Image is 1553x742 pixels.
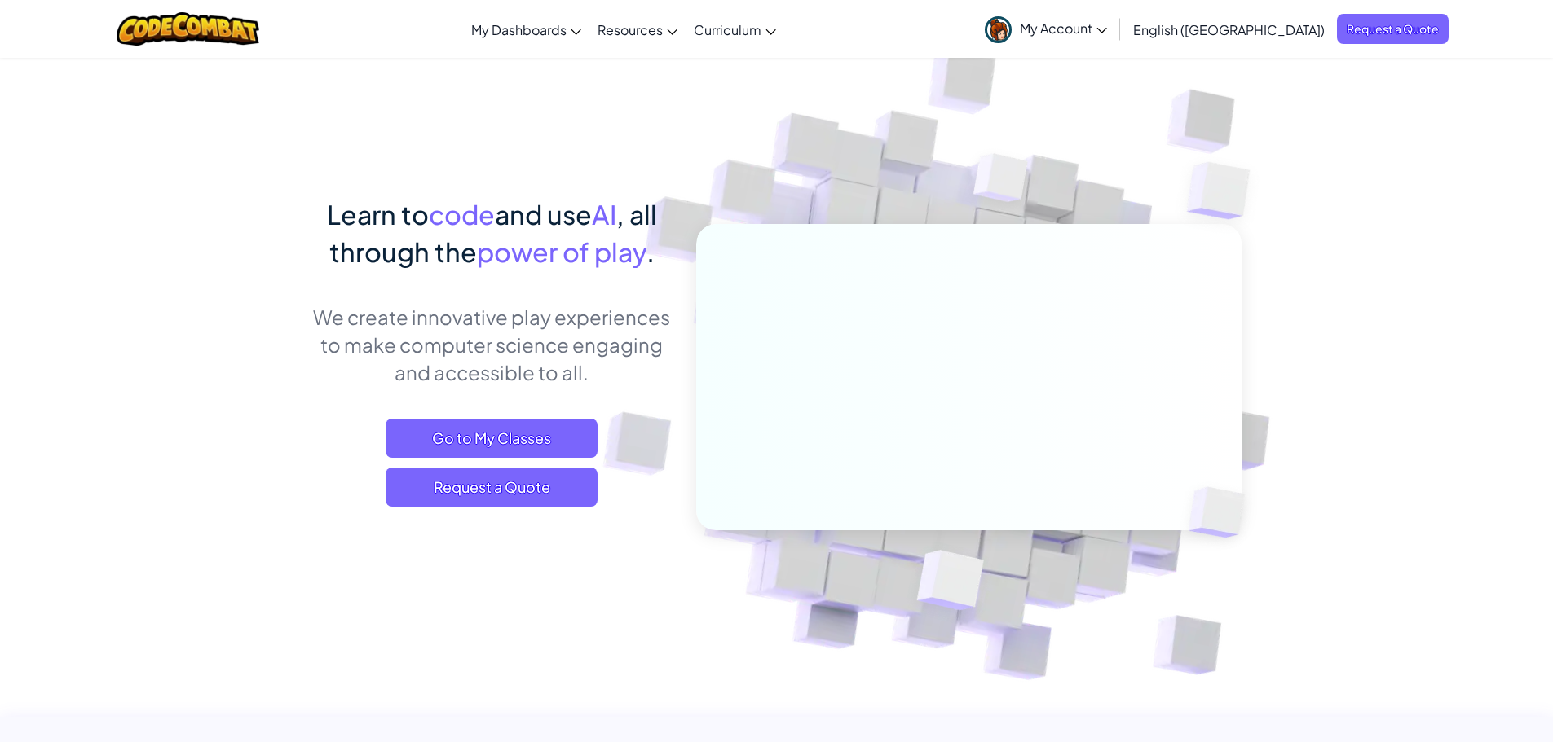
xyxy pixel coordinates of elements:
span: . [646,235,655,268]
img: Overlap cubes [1154,122,1295,260]
span: My Account [1020,20,1107,37]
a: My Account [977,3,1115,55]
span: Learn to [327,198,429,231]
a: Curriculum [686,7,784,51]
a: Request a Quote [386,468,598,507]
a: Request a Quote [1337,14,1449,44]
img: Overlap cubes [876,516,1022,651]
a: Resources [589,7,686,51]
img: avatar [985,16,1012,43]
img: Overlap cubes [942,121,1060,243]
img: CodeCombat logo [117,12,259,46]
img: Overlap cubes [1161,453,1283,572]
span: Curriculum [694,21,761,38]
span: and use [495,198,592,231]
a: Go to My Classes [386,419,598,458]
span: Resources [598,21,663,38]
span: English ([GEOGRAPHIC_DATA]) [1133,21,1325,38]
a: My Dashboards [463,7,589,51]
a: English ([GEOGRAPHIC_DATA]) [1125,7,1333,51]
span: AI [592,198,616,231]
span: code [429,198,495,231]
p: We create innovative play experiences to make computer science engaging and accessible to all. [312,303,672,386]
span: power of play [477,235,646,268]
span: My Dashboards [471,21,567,38]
